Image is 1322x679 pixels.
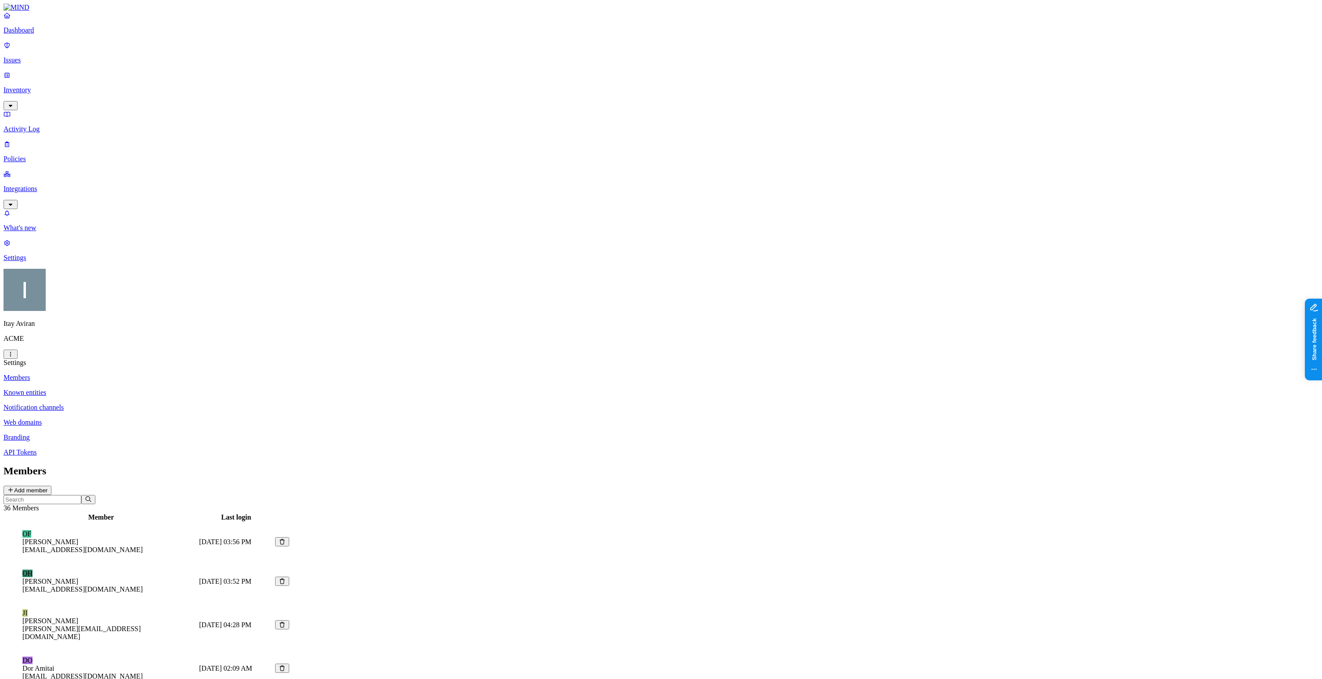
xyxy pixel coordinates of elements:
div: Member [5,513,197,521]
figcaption: [PERSON_NAME][EMAIL_ADDRESS][DOMAIN_NAME] [22,625,180,641]
div: Last login [199,513,273,521]
a: Known entities [4,389,1318,397]
p: Inventory [4,86,1318,94]
span: [DATE] 02:09 AM [199,665,252,672]
p: Dashboard [4,26,1318,34]
p: Policies [4,155,1318,163]
a: Dashboard [4,11,1318,34]
span: 36 Members [4,504,39,512]
figcaption: [EMAIL_ADDRESS][DOMAIN_NAME] [22,585,180,593]
span: [PERSON_NAME] [22,617,78,625]
span: [PERSON_NAME] [22,578,78,585]
p: Integrations [4,185,1318,193]
span: OF [22,530,31,538]
p: Issues [4,56,1318,64]
span: [DATE] 03:52 PM [199,578,251,585]
span: DO [22,657,33,664]
a: Branding [4,433,1318,441]
a: Activity Log [4,110,1318,133]
span: [DATE] 03:56 PM [199,538,251,545]
span: OH [22,570,33,577]
a: Notification channels [4,404,1318,412]
span: [PERSON_NAME] [22,538,78,545]
a: Members [4,374,1318,382]
p: What's new [4,224,1318,232]
p: Itay Aviran [4,320,1318,328]
button: Add member [4,486,51,495]
a: Inventory [4,71,1318,109]
p: Settings [4,254,1318,262]
a: Issues [4,41,1318,64]
img: Itay Aviran [4,269,46,311]
span: JI [22,609,28,617]
p: Activity Log [4,125,1318,133]
a: MIND [4,4,1318,11]
a: What's new [4,209,1318,232]
div: Settings [4,359,1318,367]
h2: Members [4,465,1318,477]
a: Web domains [4,419,1318,426]
span: [DATE] 04:28 PM [199,621,251,628]
a: Integrations [4,170,1318,208]
figcaption: [EMAIL_ADDRESS][DOMAIN_NAME] [22,546,180,554]
a: Settings [4,239,1318,262]
a: Policies [4,140,1318,163]
span: Dor Amitai [22,665,54,672]
p: ACME [4,335,1318,343]
input: Search [4,495,81,504]
a: API Tokens [4,448,1318,456]
img: MIND [4,4,29,11]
